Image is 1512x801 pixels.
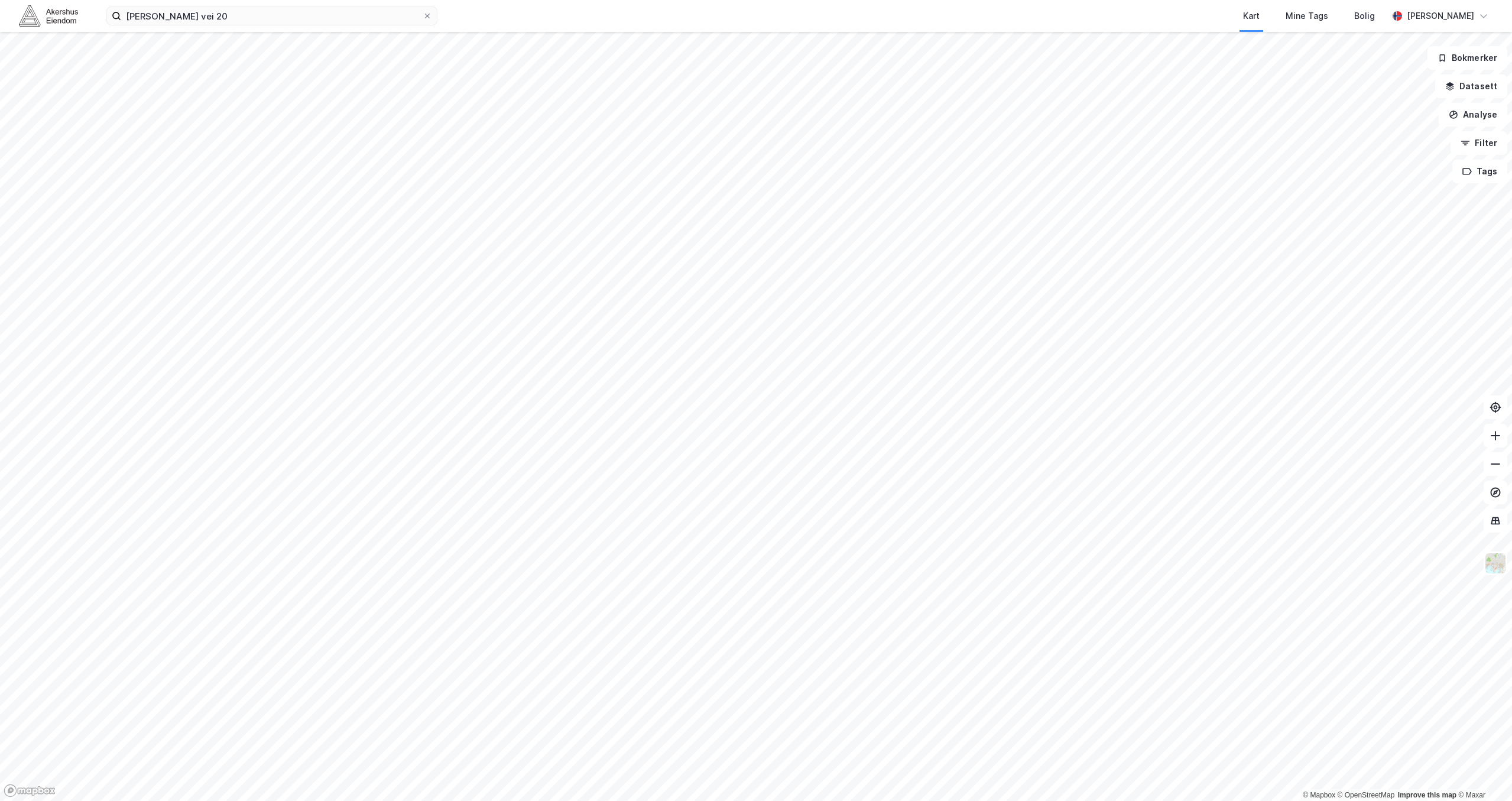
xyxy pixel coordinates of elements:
button: Bokmerker [1427,46,1507,70]
a: Mapbox homepage [4,784,56,797]
button: Analyse [1439,103,1507,127]
img: Z [1484,552,1507,575]
a: Mapbox [1303,791,1335,799]
button: Tags [1452,160,1507,183]
a: Improve this map [1398,791,1456,799]
div: Kart [1243,9,1260,23]
div: Mine Tags [1286,9,1328,23]
div: [PERSON_NAME] [1407,9,1474,23]
iframe: Chat Widget [1453,744,1512,801]
div: Kontrollprogram for chat [1453,744,1512,801]
a: OpenStreetMap [1338,791,1395,799]
div: Bolig [1354,9,1375,23]
input: Søk på adresse, matrikkel, gårdeiere, leietakere eller personer [121,7,423,25]
img: akershus-eiendom-logo.9091f326c980b4bce74ccdd9f866810c.svg [19,5,78,26]
button: Datasett [1435,74,1507,98]
button: Filter [1451,131,1507,155]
